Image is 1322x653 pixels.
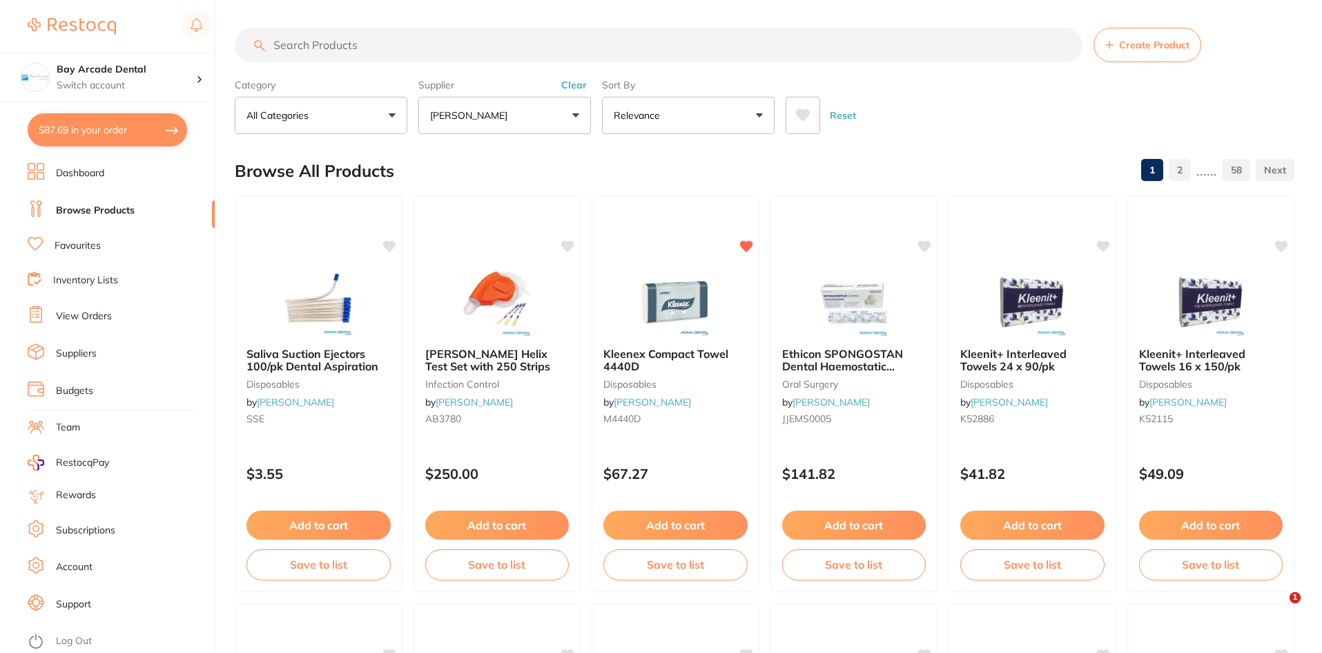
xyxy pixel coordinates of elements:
p: [PERSON_NAME] [430,108,513,122]
span: by [246,396,334,408]
button: Add to cart [246,511,391,540]
span: M4440D [603,413,641,425]
b: Ethicon SPONGOSTAN Dental Haemostatic Gelatin Sponge [782,348,926,373]
span: K52115 [1139,413,1173,425]
button: All Categories [235,97,407,134]
img: Kleenit+ Interleaved Towels 16 x 150/pk [1166,267,1256,337]
span: K52886 [960,413,994,425]
a: [PERSON_NAME] [793,396,870,408]
span: Kleenex Compact Towel 4440D [603,347,728,373]
label: Category [235,79,407,91]
input: Search Products [235,28,1082,62]
p: $41.82 [960,466,1105,482]
span: 1 [1290,592,1301,603]
img: Saliva Suction Ejectors 100/pk Dental Aspiration [273,267,363,337]
small: infection control [425,379,570,390]
a: [PERSON_NAME] [614,396,691,408]
span: by [1139,396,1227,408]
p: All Categories [246,108,314,122]
small: disposables [603,379,748,390]
a: Browse Products [56,204,135,218]
button: Log Out [28,631,211,653]
span: SSE [246,413,264,425]
b: Kleenit+ Interleaved Towels 24 x 90/pk [960,348,1105,373]
button: Add to cart [603,511,748,540]
a: Subscriptions [56,524,115,538]
a: Log Out [56,634,92,648]
span: Ethicon SPONGOSTAN Dental Haemostatic Gelatin Sponge [782,347,903,386]
button: $87.69 in your order [28,113,187,146]
p: Switch account [57,79,196,93]
button: Relevance [602,97,775,134]
img: Ethicon SPONGOSTAN Dental Haemostatic Gelatin Sponge [809,267,899,337]
a: 58 [1223,156,1250,184]
button: Create Product [1093,28,1201,62]
a: 2 [1169,156,1191,184]
button: Save to list [960,549,1105,580]
a: RestocqPay [28,455,109,471]
button: Add to cart [782,511,926,540]
span: AB3780 [425,413,461,425]
button: Clear [557,79,591,91]
button: Add to cart [960,511,1105,540]
img: Kleenit+ Interleaved Towels 24 x 90/pk [987,267,1077,337]
b: Saliva Suction Ejectors 100/pk Dental Aspiration [246,348,391,373]
button: Reset [826,97,860,134]
a: Dashboard [56,167,104,180]
img: Restocq Logo [28,18,116,35]
button: Add to cart [425,511,570,540]
span: by [425,396,513,408]
span: by [960,396,1048,408]
small: disposables [1139,379,1283,390]
small: disposables [246,379,391,390]
span: by [603,396,691,408]
a: Team [56,421,80,435]
button: Save to list [603,549,748,580]
span: JJEMS0005 [782,413,831,425]
label: Supplier [418,79,591,91]
img: Bay Arcade Dental [21,64,49,91]
p: $250.00 [425,466,570,482]
span: Create Product [1119,39,1189,50]
a: Favourites [55,239,101,253]
span: [PERSON_NAME] Helix Test Set with 250 Strips [425,347,550,373]
span: Saliva Suction Ejectors 100/pk Dental Aspiration [246,347,378,373]
h2: Browse All Products [235,162,394,181]
a: [PERSON_NAME] [257,396,334,408]
a: Suppliers [56,347,97,361]
button: Save to list [425,549,570,580]
a: View Orders [56,310,112,323]
a: Restocq Logo [28,10,116,42]
a: 1 [1141,156,1163,184]
a: Account [56,560,93,574]
small: oral surgery [782,379,926,390]
b: Browne Helix Test Set with 250 Strips [425,348,570,373]
button: Save to list [1139,549,1283,580]
p: $3.55 [246,466,391,482]
button: Add to cart [1139,511,1283,540]
img: Kleenex Compact Towel 4440D [630,267,720,337]
a: [PERSON_NAME] [1149,396,1227,408]
a: [PERSON_NAME] [436,396,513,408]
b: Kleenit+ Interleaved Towels 16 x 150/pk [1139,348,1283,373]
span: Kleenit+ Interleaved Towels 24 x 90/pk [960,347,1067,373]
p: Relevance [614,108,665,122]
small: disposables [960,379,1105,390]
span: RestocqPay [56,456,109,470]
p: ...... [1196,162,1217,178]
button: [PERSON_NAME] [418,97,591,134]
h4: Bay Arcade Dental [57,63,196,77]
span: Kleenit+ Interleaved Towels 16 x 150/pk [1139,347,1245,373]
p: $67.27 [603,466,748,482]
label: Sort By [602,79,775,91]
a: Budgets [56,384,93,398]
img: Browne Helix Test Set with 250 Strips [452,267,542,337]
button: Save to list [782,549,926,580]
img: RestocqPay [28,455,44,471]
a: [PERSON_NAME] [971,396,1048,408]
button: Save to list [246,549,391,580]
span: by [782,396,870,408]
a: Inventory Lists [53,274,118,287]
p: $141.82 [782,466,926,482]
iframe: Intercom live chat [1261,592,1294,625]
